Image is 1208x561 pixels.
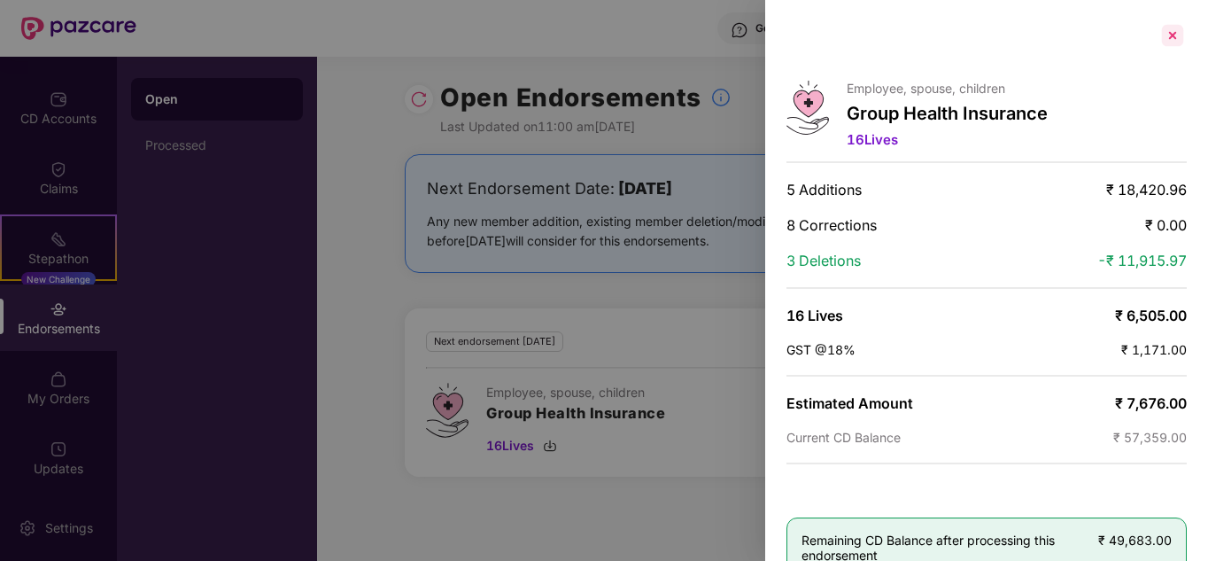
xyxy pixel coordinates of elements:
[786,216,877,234] span: 8 Corrections
[847,103,1048,124] p: Group Health Insurance
[1097,252,1187,269] span: -₹ 11,915.97
[847,131,898,148] span: 16 Lives
[786,81,829,135] img: svg+xml;base64,PHN2ZyB4bWxucz0iaHR0cDovL3d3dy53My5vcmcvMjAwMC9zdmciIHdpZHRoPSI0Ny43MTQiIGhlaWdodD...
[1115,394,1187,412] span: ₹ 7,676.00
[786,430,901,445] span: Current CD Balance
[847,81,1048,96] p: Employee, spouse, children
[786,342,856,357] span: GST @18%
[1098,533,1172,548] span: ₹ 49,683.00
[786,394,913,412] span: Estimated Amount
[786,252,861,269] span: 3 Deletions
[786,181,862,199] span: 5 Additions
[1145,216,1187,234] span: ₹ 0.00
[1115,307,1187,324] span: ₹ 6,505.00
[1106,181,1187,199] span: ₹ 18,420.96
[1113,430,1187,445] span: ₹ 57,359.00
[786,307,843,324] span: 16 Lives
[1121,342,1187,357] span: ₹ 1,171.00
